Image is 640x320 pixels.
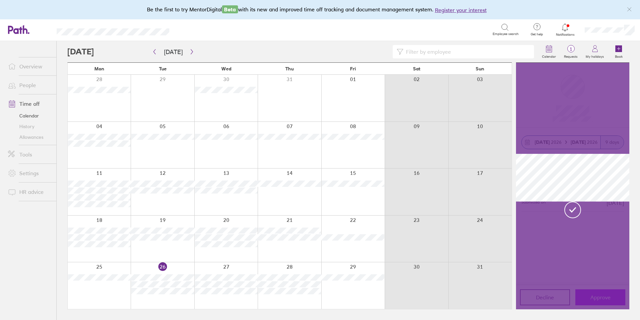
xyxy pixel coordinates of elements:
span: Sat [413,66,420,71]
a: History [3,121,56,132]
div: Search [187,26,204,32]
span: Sun [476,66,484,71]
button: Register your interest [435,6,487,14]
span: Notifications [554,33,576,37]
a: Overview [3,60,56,73]
input: Filter by employee [403,45,530,58]
div: Be the first to try MentorDigital with its new and improved time off tracking and document manage... [147,5,493,14]
button: [DATE] [159,46,188,57]
label: My holidays [582,53,608,59]
a: Time off [3,97,56,110]
a: HR advice [3,185,56,199]
a: Settings [3,167,56,180]
a: People [3,78,56,92]
span: Mon [94,66,104,71]
a: My holidays [582,41,608,62]
a: Calendar [3,110,56,121]
a: 1Requests [560,41,582,62]
label: Calendar [538,53,560,59]
span: Tue [159,66,167,71]
span: Beta [222,5,238,13]
label: Book [611,53,627,59]
span: Fri [350,66,356,71]
a: Calendar [538,41,560,62]
span: Get help [526,32,548,36]
a: Book [608,41,629,62]
label: Requests [560,53,582,59]
span: Employee search [493,32,519,36]
span: 1 [560,46,582,52]
a: Tools [3,148,56,161]
a: Allowances [3,132,56,142]
span: Thu [285,66,294,71]
span: Wed [221,66,231,71]
a: Notifications [554,23,576,37]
